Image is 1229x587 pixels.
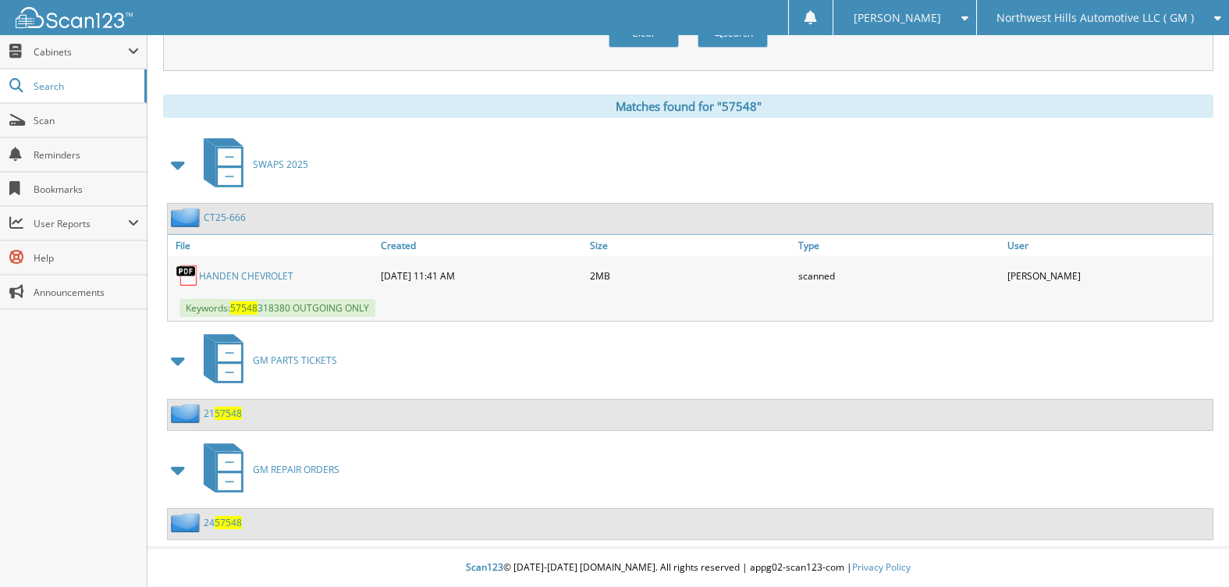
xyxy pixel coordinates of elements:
span: Reminders [34,148,139,162]
div: Matches found for "57548" [163,94,1213,118]
div: scanned [794,260,1003,291]
span: 57548 [230,301,258,315]
div: 2MB [586,260,795,291]
span: User Reports [34,217,128,230]
span: GM REPAIR ORDERS [253,463,339,476]
span: 57548 [215,407,242,420]
span: Cabinets [34,45,128,59]
div: [DATE] 11:41 AM [377,260,586,291]
a: File [168,235,377,256]
a: CT25-666 [204,211,246,224]
a: User [1003,235,1213,256]
span: Scan123 [466,560,503,574]
img: folder2.png [171,513,204,532]
span: Northwest Hills Automotive LLC ( GM ) [996,13,1194,23]
span: Search [34,80,137,93]
iframe: Chat Widget [1151,512,1229,587]
img: folder2.png [171,208,204,227]
a: Size [586,235,795,256]
span: Bookmarks [34,183,139,196]
a: GM REPAIR ORDERS [194,439,339,500]
span: Keywords: 318380 OUTGOING ONLY [179,299,375,317]
a: 2457548 [204,516,242,529]
span: 57548 [215,516,242,529]
img: scan123-logo-white.svg [16,7,133,28]
span: Help [34,251,139,265]
a: GM PARTS TICKETS [194,329,337,391]
img: PDF.png [176,264,199,287]
span: Announcements [34,286,139,299]
span: Scan [34,114,139,127]
a: 2157548 [204,407,242,420]
span: GM PARTS TICKETS [253,354,337,367]
div: [PERSON_NAME] [1003,260,1213,291]
a: HANDEN CHEVROLET [199,269,293,283]
a: SWAPS 2025 [194,133,308,195]
a: Type [794,235,1003,256]
a: Privacy Policy [852,560,911,574]
a: Created [377,235,586,256]
div: © [DATE]-[DATE] [DOMAIN_NAME]. All rights reserved | appg02-scan123-com | [147,549,1229,587]
span: [PERSON_NAME] [854,13,941,23]
span: SWAPS 2025 [253,158,308,171]
img: folder2.png [171,404,204,423]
